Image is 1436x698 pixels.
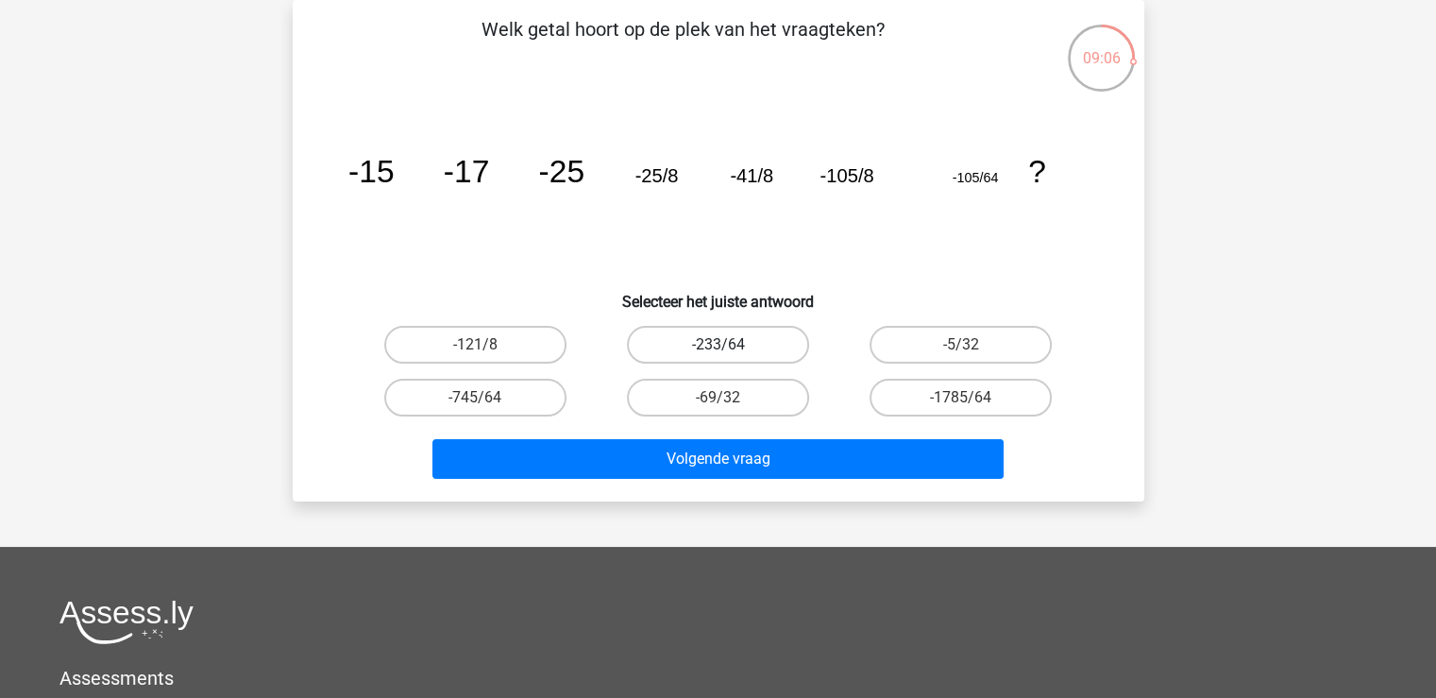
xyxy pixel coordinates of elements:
label: -1785/64 [870,379,1052,417]
h6: Selecteer het juiste antwoord [323,278,1114,311]
div: 09:06 [1066,23,1137,70]
tspan: -15 [347,154,394,189]
label: -121/8 [384,326,566,364]
tspan: -17 [443,154,489,189]
label: -69/32 [627,379,809,417]
tspan: -105/8 [819,165,873,186]
img: Assessly logo [59,600,194,644]
label: -5/32 [870,326,1052,364]
h5: Assessments [59,667,1377,689]
tspan: -41/8 [730,165,773,186]
button: Volgende vraag [432,439,1004,479]
tspan: -105/64 [952,170,998,185]
p: Welk getal hoort op de plek van het vraagteken? [323,15,1043,72]
label: -745/64 [384,379,566,417]
tspan: -25 [538,154,584,189]
tspan: -25/8 [634,165,678,186]
label: -233/64 [627,326,809,364]
tspan: ? [1028,154,1046,189]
